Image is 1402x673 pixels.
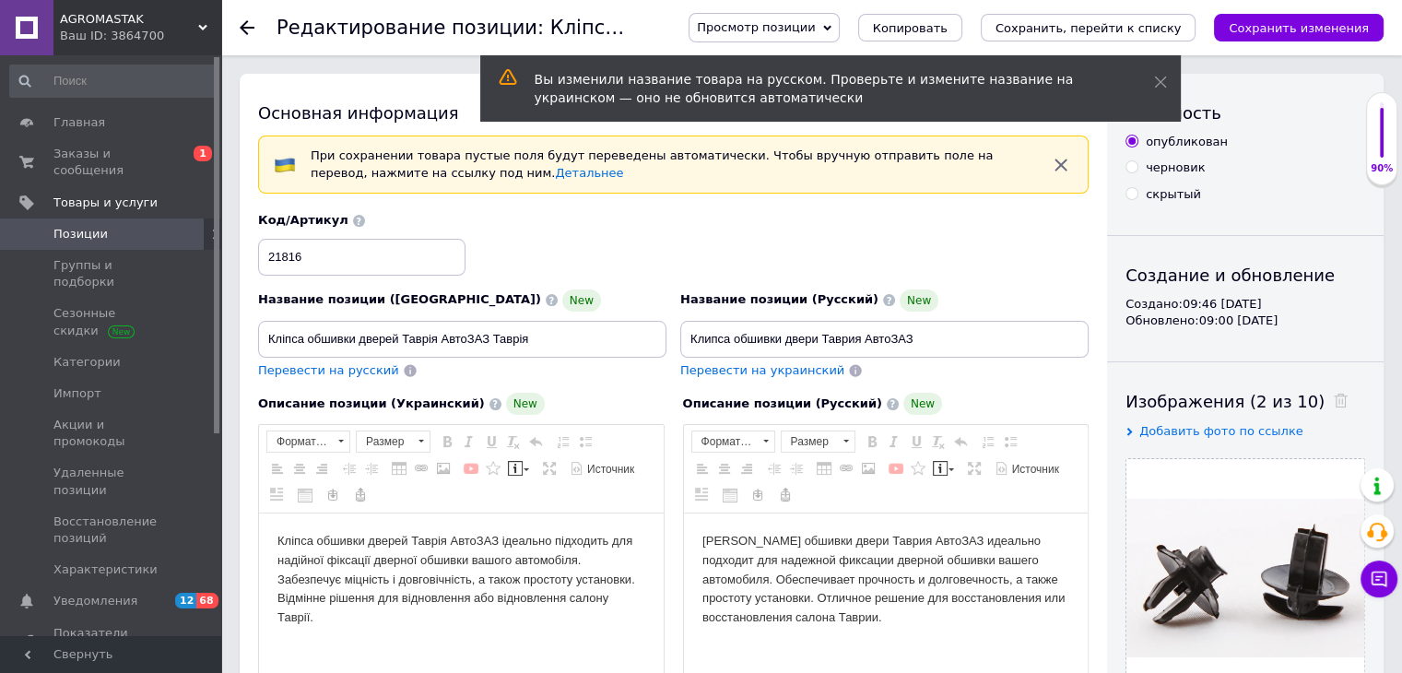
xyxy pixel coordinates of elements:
[1125,101,1365,124] div: Видимость
[1125,296,1365,313] div: Создано: 09:46 [DATE]
[567,458,637,478] a: Источник
[1361,561,1397,597] button: Чат с покупателем
[720,485,740,505] a: Создать таблицу
[873,21,948,35] span: Копировать
[858,14,962,41] button: Копировать
[930,458,957,478] a: Вставить сообщение
[60,28,221,44] div: Ваш ID: 3864700
[1214,14,1384,41] button: Сохранить изменения
[258,292,541,306] span: Название позиции ([GEOGRAPHIC_DATA])
[714,458,735,478] a: По центру
[950,431,971,452] a: Отменить (Ctrl+Z)
[277,17,1025,39] h1: Редактирование позиции: Кліпса обшивки дверей Таврія АвтоЗАЗ Таврія
[906,431,926,452] a: Подчеркнутый (Ctrl+U)
[978,431,998,452] a: Вставить / удалить нумерованный список
[680,292,878,306] span: Название позиции (Русский)
[584,462,634,478] span: Источник
[1146,186,1201,203] div: скрытый
[53,417,171,450] span: Акции и промокоды
[274,154,296,176] img: :flag-ua:
[53,146,171,179] span: Заказы и сообщения
[680,321,1089,358] input: Например, H&M женское платье зеленое 38 размер вечернее макси с блестками
[680,363,844,377] span: Перевести на украинский
[258,213,348,227] span: Код/Артикул
[697,20,815,34] span: Просмотр позиции
[60,11,198,28] span: AGROMASTAK
[981,14,1196,41] button: Сохранить, перейти к списку
[884,431,904,452] a: Курсив (Ctrl+I)
[240,20,254,35] div: Вернуться назад
[258,363,399,377] span: Перевести на русский
[9,65,218,98] input: Поиск
[748,485,768,505] a: Сделать резервную копию сейчас
[53,593,137,609] span: Уведомления
[53,257,171,290] span: Группы и подборки
[194,146,212,161] span: 1
[786,458,807,478] a: Увеличить отступ
[312,458,332,478] a: По правому краю
[886,458,906,478] a: Добавить видео с YouTube
[1125,313,1365,329] div: Обновлено: 09:00 [DATE]
[339,458,359,478] a: Уменьшить отступ
[505,458,532,478] a: Вставить сообщение
[53,354,121,371] span: Категории
[775,485,795,505] a: Восстановить резервную копию...
[1000,431,1020,452] a: Вставить / удалить маркированный список
[267,431,332,452] span: Форматирование
[437,431,457,452] a: Полужирный (Ctrl+B)
[53,195,158,211] span: Товары и услуги
[481,431,501,452] a: Подчеркнутый (Ctrl+U)
[266,431,350,453] a: Форматирование
[1146,159,1205,176] div: черновик
[361,458,382,478] a: Увеличить отступ
[836,458,856,478] a: Вставить/Редактировать ссылку (Ctrl+L)
[196,593,218,608] span: 68
[525,431,546,452] a: Отменить (Ctrl+Z)
[692,485,713,505] a: Вставить шаблон
[53,465,171,498] span: Удаленные позиции
[295,485,315,505] a: Создать таблицу
[1366,92,1397,185] div: 90% Качество заполнения
[53,226,108,242] span: Позиции
[389,458,409,478] a: Таблица
[814,458,834,478] a: Таблица
[53,514,171,547] span: Восстановление позиций
[996,21,1182,35] i: Сохранить, перейти к списку
[964,458,984,478] a: Развернуть
[356,431,430,453] a: Размер
[535,70,1108,107] div: Вы изменили название товара на русском. Проверьте и измените название на украинском — оно не обно...
[53,561,158,578] span: Характеристики
[53,625,171,658] span: Показатели работы компании
[553,431,573,452] a: Вставить / удалить нумерованный список
[411,458,431,478] a: Вставить/Редактировать ссылку (Ctrl+L)
[506,393,545,415] span: New
[992,458,1062,478] a: Источник
[1125,264,1365,287] div: Создание и обновление
[258,321,666,358] input: Например, H&M женское платье зеленое 38 размер вечернее макси с блестками
[903,393,942,415] span: New
[1367,162,1396,175] div: 90%
[53,114,105,131] span: Главная
[267,485,288,505] a: Вставить шаблон
[736,458,757,478] a: По правому краю
[782,431,837,452] span: Размер
[1146,134,1228,150] div: опубликован
[175,593,196,608] span: 12
[900,289,938,312] span: New
[433,458,454,478] a: Изображение
[53,385,101,402] span: Импорт
[555,166,623,180] a: Детальнее
[461,458,481,478] a: Добавить видео с YouTube
[539,458,560,478] a: Развернуть
[258,396,485,410] span: Описание позиции (Украинский)
[928,431,948,452] a: Убрать форматирование
[908,458,928,478] a: Вставить иконку
[692,458,713,478] a: По левому краю
[311,148,993,180] span: При сохранении товара пустые поля будут переведены автоматически. Чтобы вручную отправить поле на...
[575,431,595,452] a: Вставить / удалить маркированный список
[1139,424,1303,438] span: Добавить фото по ссылке
[483,458,503,478] a: Вставить иконку
[53,305,171,338] span: Сезонные скидки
